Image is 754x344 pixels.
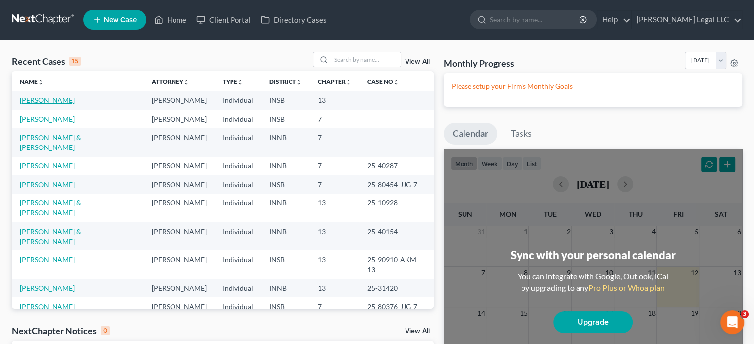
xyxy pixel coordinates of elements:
td: 7 [310,157,359,175]
p: Please setup your Firm's Monthly Goals [452,81,734,91]
a: View All [405,328,430,335]
td: 25-31420 [359,279,434,297]
a: [PERSON_NAME] [20,180,75,189]
td: Individual [215,250,261,279]
td: [PERSON_NAME] [144,157,215,175]
td: Individual [215,110,261,128]
td: INSB [261,250,310,279]
a: [PERSON_NAME] & [PERSON_NAME] [20,133,81,151]
td: 25-40154 [359,222,434,250]
td: 25-90910-AKM-13 [359,250,434,279]
td: INNB [261,157,310,175]
a: Calendar [444,123,497,145]
a: [PERSON_NAME] Legal LLC [632,11,742,29]
td: [PERSON_NAME] [144,297,215,316]
td: [PERSON_NAME] [144,194,215,222]
a: [PERSON_NAME] [20,161,75,170]
td: 7 [310,297,359,316]
a: Tasks [502,123,541,145]
a: Chapterunfold_more [318,78,351,85]
td: 25-80454-JJG-7 [359,175,434,194]
div: 0 [101,326,110,335]
td: [PERSON_NAME] [144,250,215,279]
td: INNB [261,194,310,222]
td: 25-10928 [359,194,434,222]
span: 3 [741,310,749,318]
a: [PERSON_NAME] & [PERSON_NAME] [20,227,81,246]
td: 13 [310,222,359,250]
div: You can integrate with Google, Outlook, iCal by upgrading to any [514,271,672,294]
span: New Case [104,16,137,24]
td: 25-40287 [359,157,434,175]
td: [PERSON_NAME] [144,175,215,194]
a: [PERSON_NAME] [20,255,75,264]
td: INSB [261,91,310,109]
td: INNB [261,279,310,297]
td: INNB [261,222,310,250]
a: Home [149,11,191,29]
div: Recent Cases [12,55,81,67]
td: 7 [310,110,359,128]
a: Attorneyunfold_more [152,78,189,85]
a: [PERSON_NAME] [20,284,75,292]
td: 13 [310,194,359,222]
td: Individual [215,194,261,222]
a: Case Nounfold_more [367,78,399,85]
a: Directory Cases [256,11,332,29]
a: [PERSON_NAME] [20,115,75,123]
a: Pro Plus or Whoa plan [588,283,665,292]
a: Nameunfold_more [20,78,44,85]
a: [PERSON_NAME] & [PERSON_NAME] [20,198,81,217]
a: Help [597,11,631,29]
a: Districtunfold_more [269,78,302,85]
td: Individual [215,91,261,109]
i: unfold_more [296,79,302,85]
i: unfold_more [393,79,399,85]
i: unfold_more [183,79,189,85]
a: Client Portal [191,11,256,29]
td: Individual [215,222,261,250]
iframe: Intercom live chat [720,310,744,334]
td: Individual [215,157,261,175]
a: Typeunfold_more [223,78,243,85]
div: NextChapter Notices [12,325,110,337]
h3: Monthly Progress [444,57,514,69]
i: unfold_more [237,79,243,85]
td: Individual [215,279,261,297]
td: [PERSON_NAME] [144,279,215,297]
td: Individual [215,297,261,316]
td: [PERSON_NAME] [144,110,215,128]
td: 7 [310,128,359,156]
td: 13 [310,91,359,109]
a: View All [405,58,430,65]
div: 15 [69,57,81,66]
td: 13 [310,250,359,279]
div: Sync with your personal calendar [510,247,675,263]
a: [PERSON_NAME] [20,302,75,311]
td: INSB [261,110,310,128]
td: Individual [215,175,261,194]
td: INNB [261,128,310,156]
td: 7 [310,175,359,194]
td: [PERSON_NAME] [144,222,215,250]
input: Search by name... [490,10,580,29]
td: 25-80376-JJG-7 [359,297,434,316]
td: INSB [261,297,310,316]
input: Search by name... [331,52,401,67]
td: INSB [261,175,310,194]
td: [PERSON_NAME] [144,91,215,109]
td: [PERSON_NAME] [144,128,215,156]
td: 13 [310,279,359,297]
a: Upgrade [553,311,633,333]
i: unfold_more [346,79,351,85]
a: [PERSON_NAME] [20,96,75,104]
td: Individual [215,128,261,156]
i: unfold_more [38,79,44,85]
